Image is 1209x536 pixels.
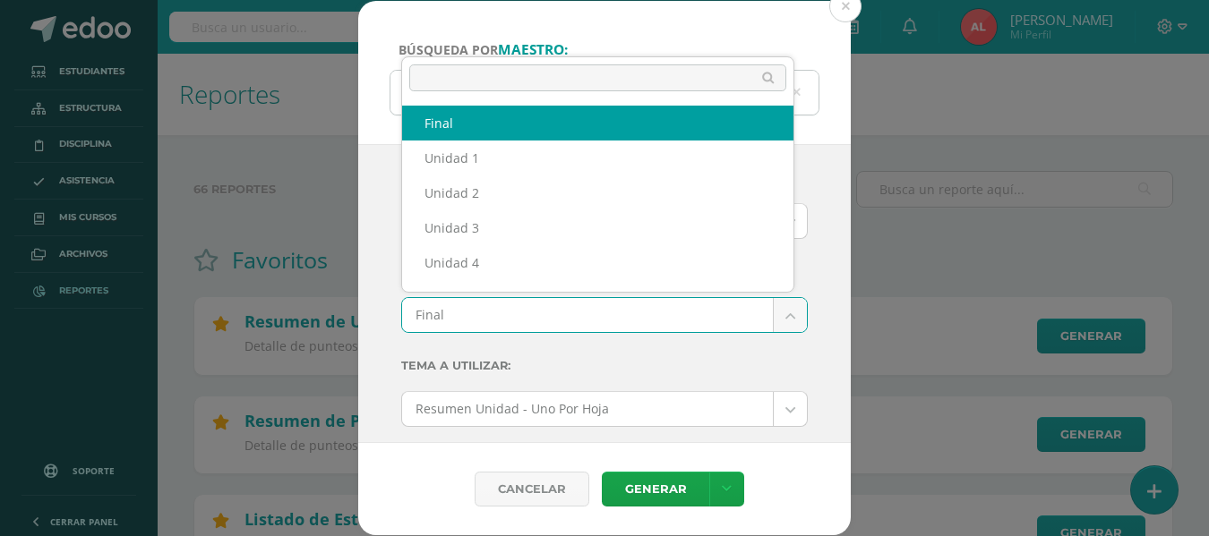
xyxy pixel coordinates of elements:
[402,245,793,280] div: Unidad 4
[402,210,793,245] div: Unidad 3
[402,106,793,140] div: Final
[402,175,793,210] div: Unidad 2
[402,140,793,175] div: Unidad 1
[402,280,793,315] div: Todas las Unidades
